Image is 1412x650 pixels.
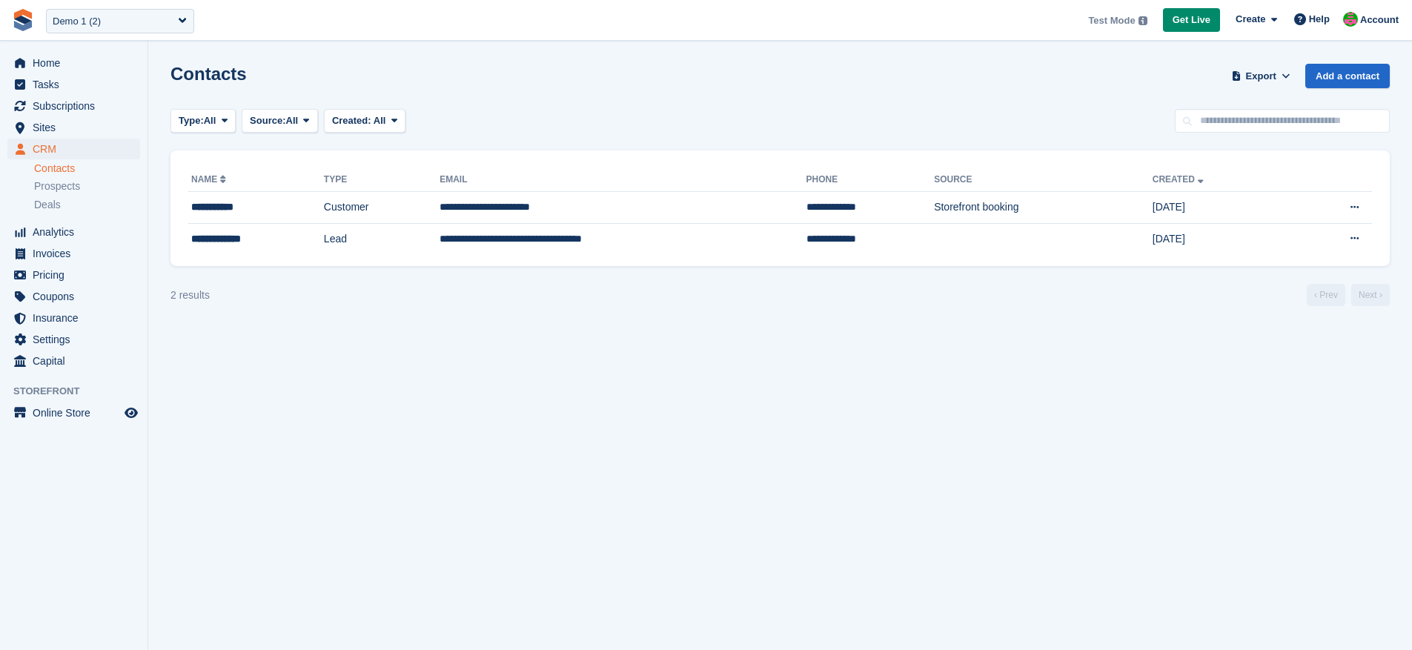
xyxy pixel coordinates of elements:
[33,117,122,138] span: Sites
[324,223,440,254] td: Lead
[1351,284,1390,306] a: Next
[1138,16,1147,25] img: icon-info-grey-7440780725fd019a000dd9b08b2336e03edf1995a4989e88bcd33f0948082b44.svg
[7,329,140,350] a: menu
[242,109,318,133] button: Source: All
[34,197,140,213] a: Deals
[33,96,122,116] span: Subscriptions
[7,351,140,371] a: menu
[934,192,1153,224] td: Storefront booking
[1305,64,1390,88] a: Add a contact
[33,308,122,328] span: Insurance
[250,113,285,128] span: Source:
[191,174,229,185] a: Name
[1309,12,1330,27] span: Help
[7,402,140,423] a: menu
[7,308,140,328] a: menu
[1360,13,1399,27] span: Account
[934,168,1153,192] th: Source
[1173,13,1210,27] span: Get Live
[7,96,140,116] a: menu
[53,14,101,29] div: Demo 1 (2)
[7,222,140,242] a: menu
[7,74,140,95] a: menu
[170,109,236,133] button: Type: All
[7,139,140,159] a: menu
[33,53,122,73] span: Home
[12,9,34,31] img: stora-icon-8386f47178a22dfd0bd8f6a31ec36ba5ce8667c1dd55bd0f319d3a0aa187defe.svg
[1246,69,1276,84] span: Export
[33,286,122,307] span: Coupons
[179,113,204,128] span: Type:
[1307,284,1345,306] a: Previous
[122,404,140,422] a: Preview store
[33,222,122,242] span: Analytics
[1153,192,1292,224] td: [DATE]
[1228,64,1293,88] button: Export
[1163,8,1220,33] a: Get Live
[440,168,806,192] th: Email
[7,286,140,307] a: menu
[33,74,122,95] span: Tasks
[34,179,80,193] span: Prospects
[1153,174,1207,185] a: Created
[1343,12,1358,27] img: Izaak Crook
[286,113,299,128] span: All
[1236,12,1265,27] span: Create
[33,329,122,350] span: Settings
[33,402,122,423] span: Online Store
[170,288,210,303] div: 2 results
[170,64,247,84] h1: Contacts
[33,351,122,371] span: Capital
[324,168,440,192] th: Type
[33,243,122,264] span: Invoices
[1304,284,1393,306] nav: Page
[33,139,122,159] span: CRM
[7,243,140,264] a: menu
[1153,223,1292,254] td: [DATE]
[324,192,440,224] td: Customer
[1088,13,1135,28] span: Test Mode
[324,109,405,133] button: Created: All
[806,168,935,192] th: Phone
[34,179,140,194] a: Prospects
[7,117,140,138] a: menu
[332,115,371,126] span: Created:
[7,265,140,285] a: menu
[34,198,61,212] span: Deals
[204,113,216,128] span: All
[34,162,140,176] a: Contacts
[7,53,140,73] a: menu
[33,265,122,285] span: Pricing
[374,115,386,126] span: All
[13,384,148,399] span: Storefront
